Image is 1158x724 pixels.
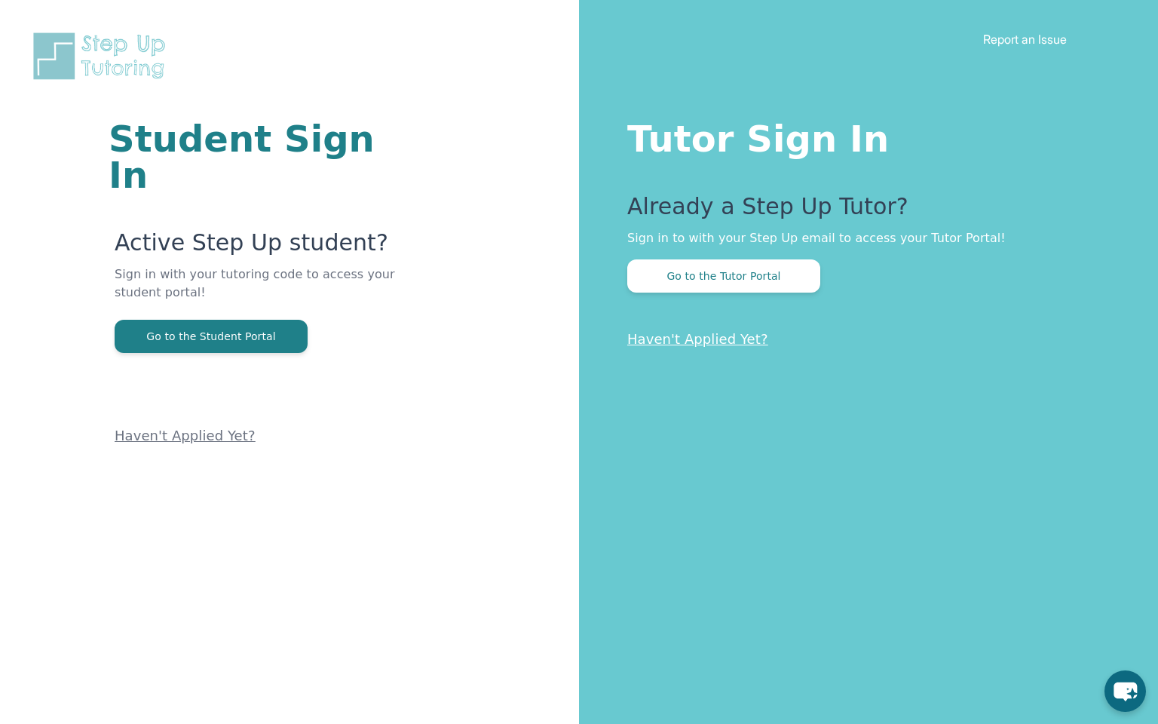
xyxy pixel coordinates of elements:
[627,115,1098,157] h1: Tutor Sign In
[109,121,398,193] h1: Student Sign In
[627,259,820,293] button: Go to the Tutor Portal
[1104,670,1146,712] button: chat-button
[627,229,1098,247] p: Sign in to with your Step Up email to access your Tutor Portal!
[627,268,820,283] a: Go to the Tutor Portal
[115,320,308,353] button: Go to the Student Portal
[115,265,398,320] p: Sign in with your tutoring code to access your student portal!
[115,229,398,265] p: Active Step Up student?
[627,331,768,347] a: Haven't Applied Yet?
[115,329,308,343] a: Go to the Student Portal
[30,30,175,82] img: Step Up Tutoring horizontal logo
[115,428,256,443] a: Haven't Applied Yet?
[627,193,1098,229] p: Already a Step Up Tutor?
[983,32,1067,47] a: Report an Issue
